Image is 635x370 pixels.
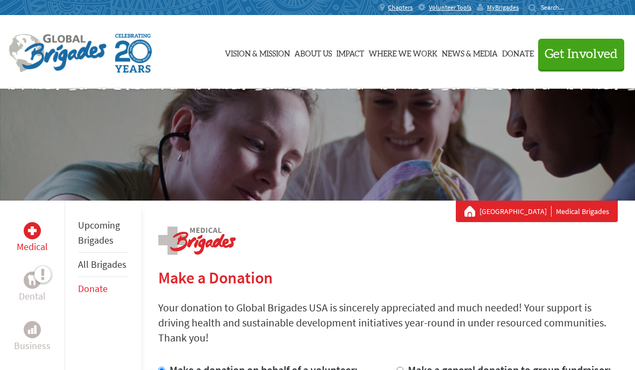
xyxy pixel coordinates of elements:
[78,282,108,295] a: Donate
[336,25,364,79] a: Impact
[429,3,471,12] span: Volunteer Tools
[28,275,37,285] img: Dental
[78,253,128,277] li: All Brigades
[24,222,41,239] div: Medical
[24,272,41,289] div: Dental
[19,272,46,304] a: DentalDental
[464,206,609,217] div: Medical Brigades
[19,289,46,304] p: Dental
[545,48,618,61] span: Get Involved
[17,239,48,254] p: Medical
[487,3,519,12] span: MyBrigades
[78,219,120,246] a: Upcoming Brigades
[14,321,51,353] a: BusinessBusiness
[9,34,107,73] img: Global Brigades Logo
[294,25,332,79] a: About Us
[479,206,552,217] a: [GEOGRAPHIC_DATA]
[502,25,534,79] a: Donate
[158,268,618,287] h2: Make a Donation
[14,338,51,353] p: Business
[28,325,37,334] img: Business
[225,25,290,79] a: Vision & Mission
[538,39,624,69] button: Get Involved
[24,321,41,338] div: Business
[442,25,498,79] a: News & Media
[158,300,618,345] p: Your donation to Global Brigades USA is sincerely appreciated and much needed! Your support is dr...
[78,258,126,271] a: All Brigades
[78,214,128,253] li: Upcoming Brigades
[541,3,571,11] input: Search...
[158,226,236,255] img: logo-medical.png
[17,222,48,254] a: MedicalMedical
[369,25,438,79] a: Where We Work
[115,34,152,73] img: Global Brigades Celebrating 20 Years
[28,226,37,235] img: Medical
[388,3,413,12] span: Chapters
[78,277,128,301] li: Donate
